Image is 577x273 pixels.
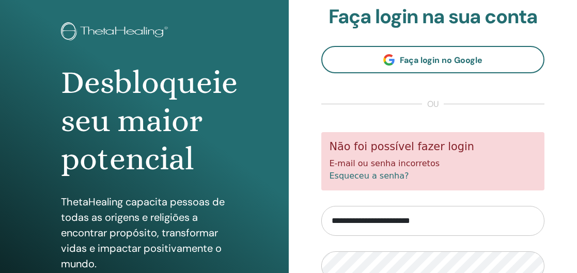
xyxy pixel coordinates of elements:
[61,64,238,178] font: Desbloqueie seu maior potencial
[330,171,409,181] a: Esqueceu a senha?
[329,4,537,29] font: Faça login na sua conta
[330,158,440,168] font: E-mail ou senha incorretos
[321,46,545,73] a: Faça login no Google
[61,195,225,270] font: ThetaHealing capacita pessoas de todas as origens e religiões a encontrar propósito, transformar ...
[330,140,475,153] font: Não foi possível fazer login
[427,99,439,109] font: ou
[400,55,482,66] font: Faça login no Google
